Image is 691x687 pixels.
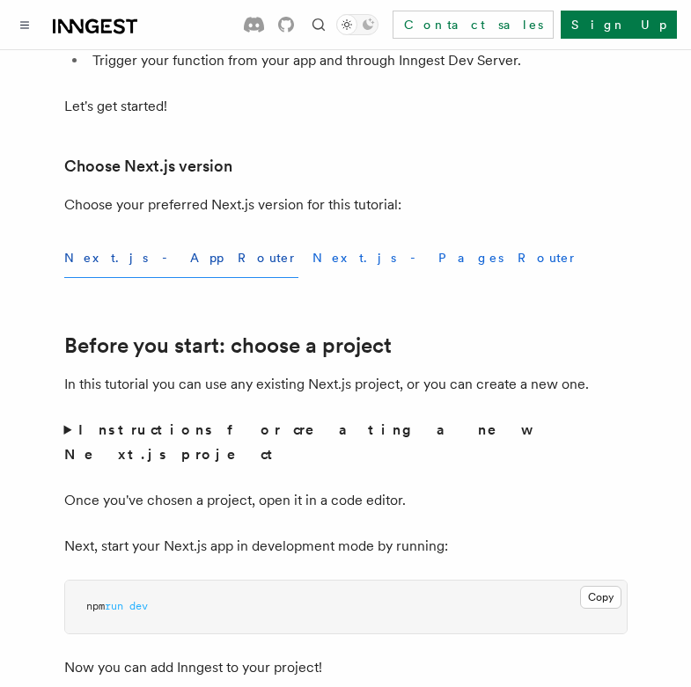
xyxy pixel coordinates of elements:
[64,94,628,119] p: Let's get started!
[580,586,621,609] button: Copy
[14,14,35,35] button: Toggle navigation
[336,14,379,35] button: Toggle dark mode
[312,238,578,278] button: Next.js - Pages Router
[87,48,628,73] li: Trigger your function from your app and through Inngest Dev Server.
[64,655,628,680] p: Now you can add Inngest to your project!
[64,421,528,463] strong: Instructions for creating a new Next.js project
[129,600,148,612] span: dev
[64,193,628,217] p: Choose your preferred Next.js version for this tutorial:
[561,11,677,39] a: Sign Up
[393,11,554,39] a: Contact sales
[105,600,123,612] span: run
[308,14,329,35] button: Find something...
[64,418,628,467] summary: Instructions for creating a new Next.js project
[64,534,628,559] p: Next, start your Next.js app in development mode by running:
[64,372,628,397] p: In this tutorial you can use any existing Next.js project, or you can create a new one.
[64,333,392,358] a: Before you start: choose a project
[64,488,628,513] p: Once you've chosen a project, open it in a code editor.
[64,238,298,278] button: Next.js - App Router
[86,600,105,612] span: npm
[64,154,232,179] a: Choose Next.js version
